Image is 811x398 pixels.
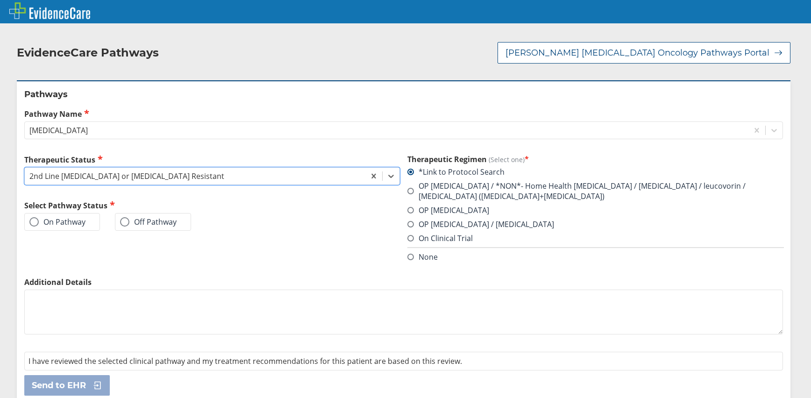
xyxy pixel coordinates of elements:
[29,125,88,135] div: [MEDICAL_DATA]
[407,167,505,177] label: *Link to Protocol Search
[407,252,438,262] label: None
[407,181,783,201] label: OP [MEDICAL_DATA] / *NON*- Home Health [MEDICAL_DATA] / [MEDICAL_DATA] / leucovorin / [MEDICAL_DA...
[120,217,177,227] label: Off Pathway
[29,217,85,227] label: On Pathway
[9,2,90,19] img: EvidenceCare
[24,375,110,396] button: Send to EHR
[24,277,783,287] label: Additional Details
[17,46,159,60] h2: EvidenceCare Pathways
[24,154,400,165] label: Therapeutic Status
[498,42,790,64] button: [PERSON_NAME] [MEDICAL_DATA] Oncology Pathways Portal
[505,47,769,58] span: [PERSON_NAME] [MEDICAL_DATA] Oncology Pathways Portal
[29,171,224,181] div: 2nd Line [MEDICAL_DATA] or [MEDICAL_DATA] Resistant
[407,154,783,164] h3: Therapeutic Regimen
[407,219,554,229] label: OP [MEDICAL_DATA] / [MEDICAL_DATA]
[24,89,783,100] h2: Pathways
[32,380,86,391] span: Send to EHR
[407,205,489,215] label: OP [MEDICAL_DATA]
[28,356,462,366] span: I have reviewed the selected clinical pathway and my treatment recommendations for this patient a...
[24,200,400,211] h2: Select Pathway Status
[407,233,473,243] label: On Clinical Trial
[489,155,525,164] span: (Select one)
[24,108,783,119] label: Pathway Name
